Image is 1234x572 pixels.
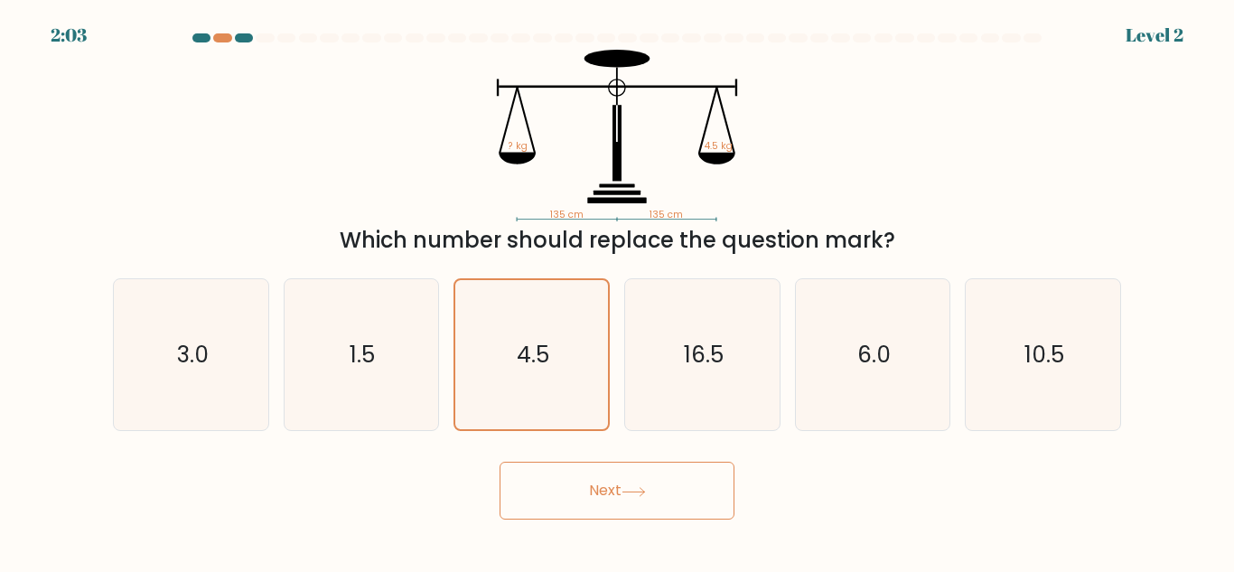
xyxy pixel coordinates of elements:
button: Next [500,462,734,520]
text: 10.5 [1024,339,1064,370]
tspan: 135 cm [550,208,584,221]
div: 2:03 [51,22,87,49]
tspan: 135 cm [650,208,683,221]
text: 16.5 [684,339,724,370]
text: 1.5 [351,339,376,370]
tspan: ? kg [509,139,528,153]
text: 6.0 [857,339,891,370]
div: Which number should replace the question mark? [124,224,1110,257]
div: Level 2 [1126,22,1183,49]
tspan: 4.5 kg [705,139,733,153]
text: 4.5 [517,339,549,370]
text: 3.0 [176,339,208,370]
